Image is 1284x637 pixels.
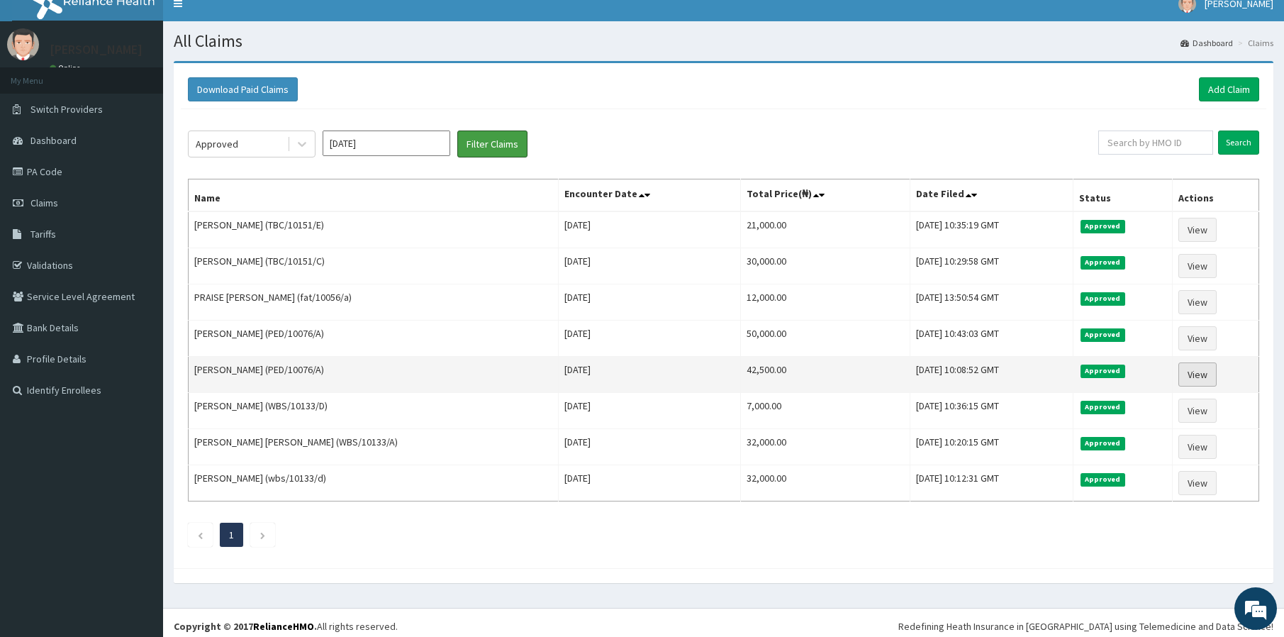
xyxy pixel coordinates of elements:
[30,134,77,147] span: Dashboard
[1234,37,1273,49] li: Claims
[1178,254,1217,278] a: View
[558,211,741,248] td: [DATE]
[196,137,238,151] div: Approved
[189,284,559,321] td: PRAISE [PERSON_NAME] (fat/10056/a)
[1180,37,1233,49] a: Dashboard
[1081,365,1125,377] span: Approved
[1081,328,1125,341] span: Approved
[229,528,234,541] a: Page 1 is your current page
[898,619,1273,633] div: Redefining Heath Insurance in [GEOGRAPHIC_DATA] using Telemedicine and Data Science!
[1081,437,1125,450] span: Approved
[910,284,1073,321] td: [DATE] 13:50:54 GMT
[1081,401,1125,414] span: Approved
[1178,471,1217,495] a: View
[259,528,266,541] a: Next page
[1178,435,1217,459] a: View
[189,357,559,393] td: [PERSON_NAME] (PED/10076/A)
[910,248,1073,284] td: [DATE] 10:29:58 GMT
[558,284,741,321] td: [DATE]
[197,528,203,541] a: Previous page
[741,321,910,357] td: 50,000.00
[1081,473,1125,486] span: Approved
[741,429,910,465] td: 32,000.00
[189,321,559,357] td: [PERSON_NAME] (PED/10076/A)
[1178,218,1217,242] a: View
[189,179,559,212] th: Name
[741,465,910,502] td: 32,000.00
[558,465,741,502] td: [DATE]
[174,620,317,633] strong: Copyright © 2017 .
[174,32,1273,50] h1: All Claims
[50,43,143,56] p: [PERSON_NAME]
[189,248,559,284] td: [PERSON_NAME] (TBC/10151/C)
[910,357,1073,393] td: [DATE] 10:08:52 GMT
[558,429,741,465] td: [DATE]
[188,77,298,101] button: Download Paid Claims
[253,620,314,633] a: RelianceHMO
[1199,77,1259,101] a: Add Claim
[741,211,910,248] td: 21,000.00
[558,393,741,429] td: [DATE]
[1173,179,1259,212] th: Actions
[7,28,39,60] img: User Image
[910,179,1073,212] th: Date Filed
[189,465,559,502] td: [PERSON_NAME] (wbs/10133/d)
[558,248,741,284] td: [DATE]
[741,284,910,321] td: 12,000.00
[189,393,559,429] td: [PERSON_NAME] (WBS/10133/D)
[1178,290,1217,314] a: View
[189,211,559,248] td: [PERSON_NAME] (TBC/10151/E)
[558,179,741,212] th: Encounter Date
[1178,362,1217,387] a: View
[910,211,1073,248] td: [DATE] 10:35:19 GMT
[26,71,57,106] img: d_794563401_company_1708531726252_794563401
[1178,326,1217,350] a: View
[910,321,1073,357] td: [DATE] 10:43:03 GMT
[910,465,1073,502] td: [DATE] 10:12:31 GMT
[741,357,910,393] td: 42,500.00
[558,321,741,357] td: [DATE]
[1218,131,1259,155] input: Search
[189,429,559,465] td: [PERSON_NAME] [PERSON_NAME] (WBS/10133/A)
[74,79,238,98] div: Chat with us now
[1081,256,1125,269] span: Approved
[741,248,910,284] td: 30,000.00
[457,131,527,157] button: Filter Claims
[30,103,103,116] span: Switch Providers
[741,393,910,429] td: 7,000.00
[50,63,84,73] a: Online
[558,357,741,393] td: [DATE]
[1081,292,1125,305] span: Approved
[30,196,58,209] span: Claims
[233,7,267,41] div: Minimize live chat window
[1073,179,1173,212] th: Status
[323,131,450,156] input: Select Month and Year
[741,179,910,212] th: Total Price(₦)
[910,429,1073,465] td: [DATE] 10:20:15 GMT
[1081,220,1125,233] span: Approved
[82,179,196,322] span: We're online!
[1178,399,1217,423] a: View
[30,228,56,240] span: Tariffs
[1098,131,1213,155] input: Search by HMO ID
[910,393,1073,429] td: [DATE] 10:36:15 GMT
[7,387,270,437] textarea: Type your message and hit 'Enter'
